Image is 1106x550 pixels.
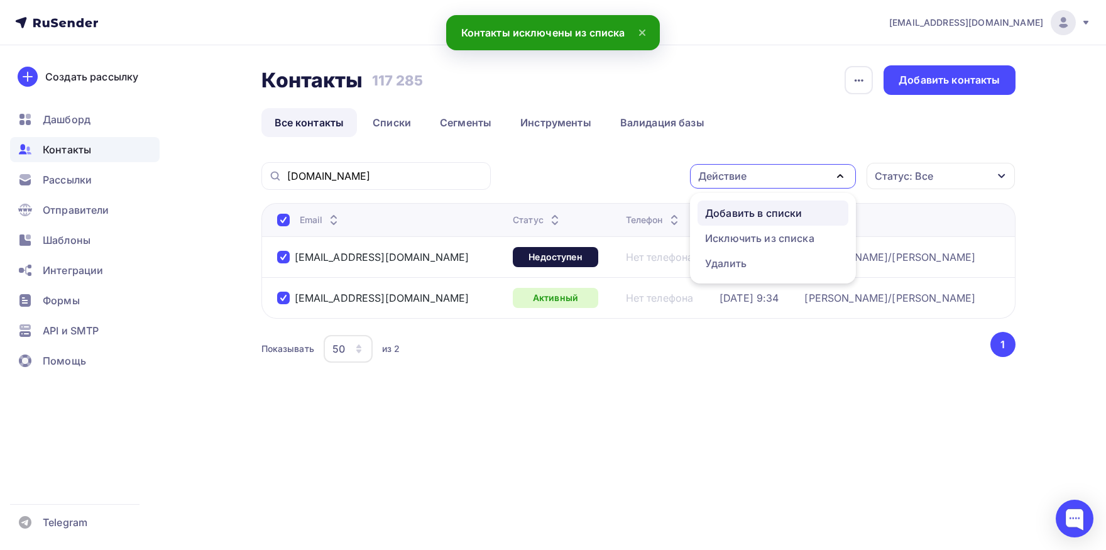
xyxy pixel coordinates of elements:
[705,231,814,246] div: Исключить из списка
[300,214,342,226] div: Email
[427,108,505,137] a: Сегменты
[332,341,345,356] div: 50
[720,292,779,304] a: [DATE] 9:34
[607,108,718,137] a: Валидация базы
[43,323,99,338] span: API и SMTP
[10,228,160,253] a: Шаблоны
[10,137,160,162] a: Контакты
[513,214,562,226] div: Статус
[705,256,747,271] div: Удалить
[261,343,314,355] div: Показывать
[690,164,856,189] button: Действие
[705,206,802,221] div: Добавить в списки
[10,167,160,192] a: Рассылки
[626,214,682,226] div: Телефон
[43,353,86,368] span: Помощь
[866,162,1016,190] button: Статус: Все
[45,69,138,84] div: Создать рассылку
[295,251,469,263] a: [EMAIL_ADDRESS][DOMAIN_NAME]
[513,247,598,267] a: Недоступен
[889,16,1043,29] span: [EMAIL_ADDRESS][DOMAIN_NAME]
[899,73,1000,87] div: Добавить контакты
[507,108,605,137] a: Инструменты
[626,292,694,304] a: Нет телефона
[359,108,424,137] a: Списки
[690,193,856,283] ul: Действие
[889,10,1091,35] a: [EMAIL_ADDRESS][DOMAIN_NAME]
[261,108,358,137] a: Все контакты
[990,332,1016,357] button: Go to page 1
[43,233,90,248] span: Шаблоны
[875,168,933,184] div: Статус: Все
[295,292,469,304] a: [EMAIL_ADDRESS][DOMAIN_NAME]
[261,68,363,93] h2: Контакты
[43,112,90,127] span: Дашборд
[988,332,1016,357] ul: Pagination
[513,288,598,308] a: Активный
[10,107,160,132] a: Дашборд
[43,202,109,217] span: Отправители
[626,251,694,263] a: Нет телефона
[698,168,747,184] div: Действие
[10,197,160,223] a: Отправители
[804,292,975,304] a: [PERSON_NAME]/[PERSON_NAME]
[43,142,91,157] span: Контакты
[323,334,373,363] button: 50
[43,172,92,187] span: Рассылки
[804,251,975,263] a: [PERSON_NAME]/[PERSON_NAME]
[43,293,80,308] span: Формы
[287,169,483,183] input: Поиск
[382,343,400,355] div: из 2
[10,288,160,313] a: Формы
[43,515,87,530] span: Telegram
[43,263,103,278] span: Интеграции
[372,72,424,89] h3: 117 285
